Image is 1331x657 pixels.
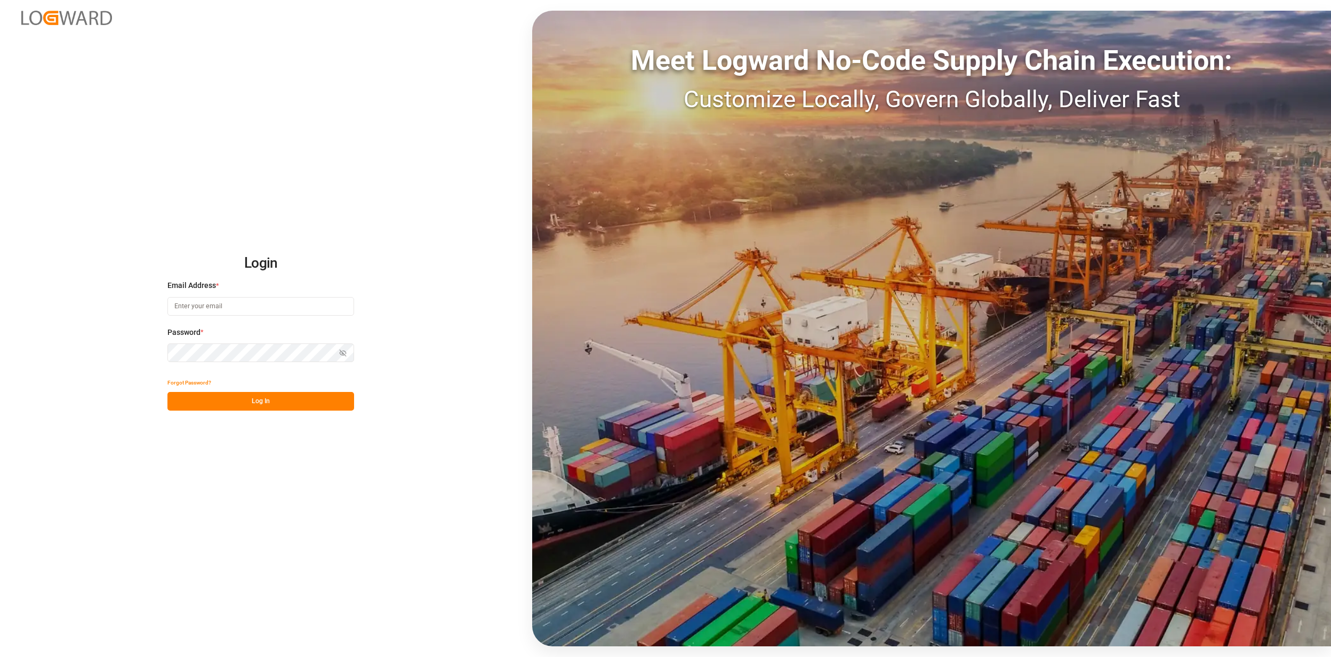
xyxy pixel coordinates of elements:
span: Password [167,327,201,338]
span: Email Address [167,280,216,291]
input: Enter your email [167,297,354,316]
div: Customize Locally, Govern Globally, Deliver Fast [532,82,1331,117]
img: Logward_new_orange.png [21,11,112,25]
button: Log In [167,392,354,411]
button: Forgot Password? [167,373,211,392]
div: Meet Logward No-Code Supply Chain Execution: [532,40,1331,82]
h2: Login [167,246,354,281]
